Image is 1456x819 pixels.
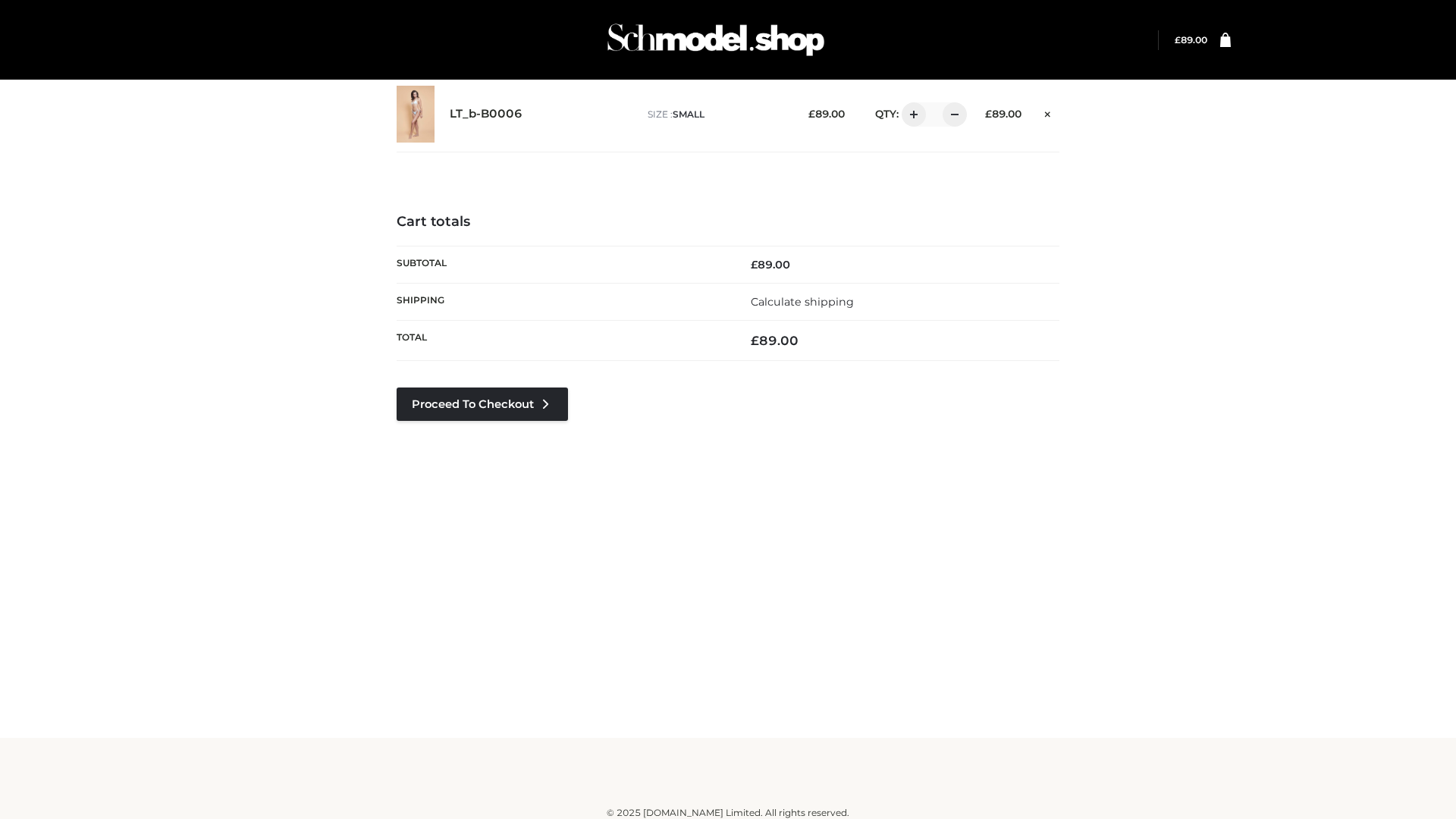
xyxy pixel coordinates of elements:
bdi: 89.00 [1175,34,1207,45]
div: QTY: [860,102,962,127]
h4: Cart totals [397,214,1059,231]
a: Proceed to Checkout [397,388,568,421]
a: £89.00 [1175,34,1207,45]
bdi: 89.00 [808,108,845,120]
bdi: 89.00 [751,333,799,348]
th: Total [397,321,728,361]
a: Calculate shipping [751,295,854,309]
span: SMALL [673,108,704,120]
th: Subtotal [397,246,728,283]
p: size : [648,108,785,121]
a: Remove this item [1037,102,1059,122]
span: £ [1175,34,1181,45]
span: £ [751,258,758,271]
bdi: 89.00 [985,108,1021,120]
span: £ [751,333,759,348]
th: Shipping [397,283,728,320]
a: LT_b-B0006 [450,107,522,121]
span: £ [808,108,815,120]
bdi: 89.00 [751,258,790,271]
span: £ [985,108,992,120]
img: Schmodel Admin 964 [602,10,830,70]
